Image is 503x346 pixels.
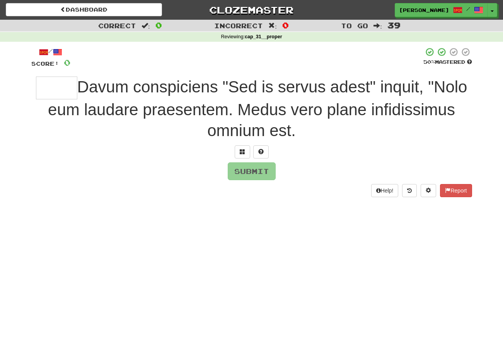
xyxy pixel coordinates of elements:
[423,59,472,66] div: Mastered
[228,162,276,180] button: Submit
[48,78,467,140] span: Davum conspiciens "Sed is servus adest" inquit, "Nolo eum laudare praesentem. Medus vero plane in...
[466,6,470,12] span: /
[395,3,488,17] a: [PERSON_NAME] /
[440,184,472,197] button: Report
[282,20,289,30] span: 0
[31,60,59,67] span: Score:
[371,184,399,197] button: Help!
[142,22,150,29] span: :
[235,145,250,159] button: Switch sentence to multiple choice alt+p
[387,20,401,30] span: 39
[373,22,382,29] span: :
[98,22,136,29] span: Correct
[341,22,368,29] span: To go
[64,58,70,67] span: 0
[253,145,269,159] button: Single letter hint - you only get 1 per sentence and score half the points! alt+h
[174,3,330,17] a: Clozemaster
[214,22,263,29] span: Incorrect
[423,59,435,65] span: 50 %
[399,7,449,14] span: [PERSON_NAME]
[402,184,417,197] button: Round history (alt+y)
[268,22,277,29] span: :
[155,20,162,30] span: 0
[6,3,162,16] a: Dashboard
[245,34,282,39] strong: cap_31__proper
[31,47,70,57] div: /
